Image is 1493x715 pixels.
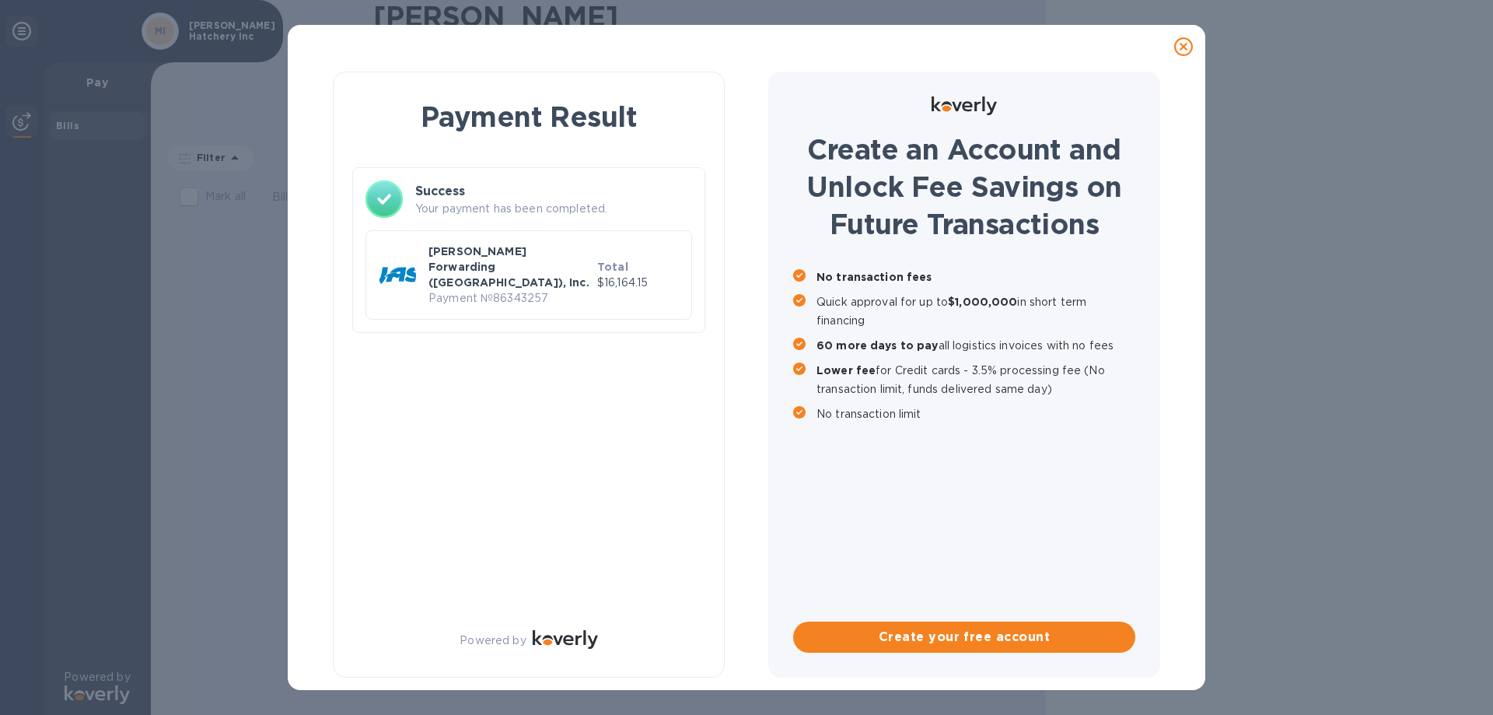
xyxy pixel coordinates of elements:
[428,290,591,307] p: Payment № 86343257
[793,622,1135,653] button: Create your free account
[415,182,692,201] h3: Success
[816,336,1135,355] p: all logistics invoices with no fees
[533,630,598,649] img: Logo
[816,271,932,283] b: No transaction fees
[793,131,1135,243] h1: Create an Account and Unlock Fee Savings on Future Transactions
[948,296,1017,308] b: $1,000,000
[932,96,997,115] img: Logo
[460,633,526,649] p: Powered by
[816,361,1135,398] p: for Credit cards - 3.5% processing fee (No transaction limit, funds delivered same day)
[358,97,699,136] h1: Payment Result
[816,293,1135,330] p: Quick approval for up to in short term financing
[816,339,939,352] b: 60 more days to pay
[597,275,679,291] p: $16,164.15
[428,244,591,290] p: [PERSON_NAME] Forwarding ([GEOGRAPHIC_DATA]), Inc.
[806,628,1123,647] span: Create your free account
[816,364,876,377] b: Lower fee
[597,261,628,273] b: Total
[816,405,1135,423] p: No transaction limit
[415,201,692,217] p: Your payment has been completed.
